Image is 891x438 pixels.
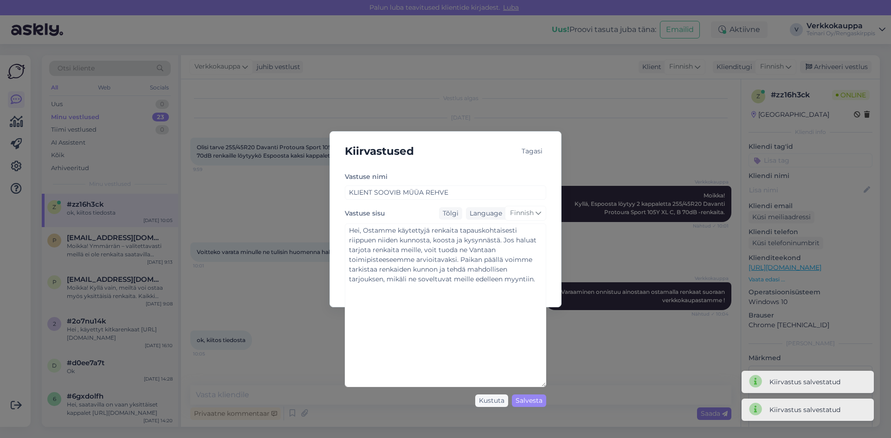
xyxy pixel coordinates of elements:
h5: Kiirvastused [345,143,414,160]
label: Vastuse sisu [345,209,385,218]
div: Language [466,209,502,218]
div: Kustuta [475,394,508,407]
textarea: Hei, Ostamme käytettyjä renkaita tapauskohtaisesti riippuen niiden kunnosta, koosta ja kysynnästä... [345,223,546,387]
label: Vastuse nimi [345,172,387,182]
span: Finnish [510,208,534,218]
div: Tagasi [518,145,546,158]
div: Tõlgi [439,207,462,220]
input: Lisa vastuse nimi [345,185,546,200]
div: Salvesta [512,394,546,407]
